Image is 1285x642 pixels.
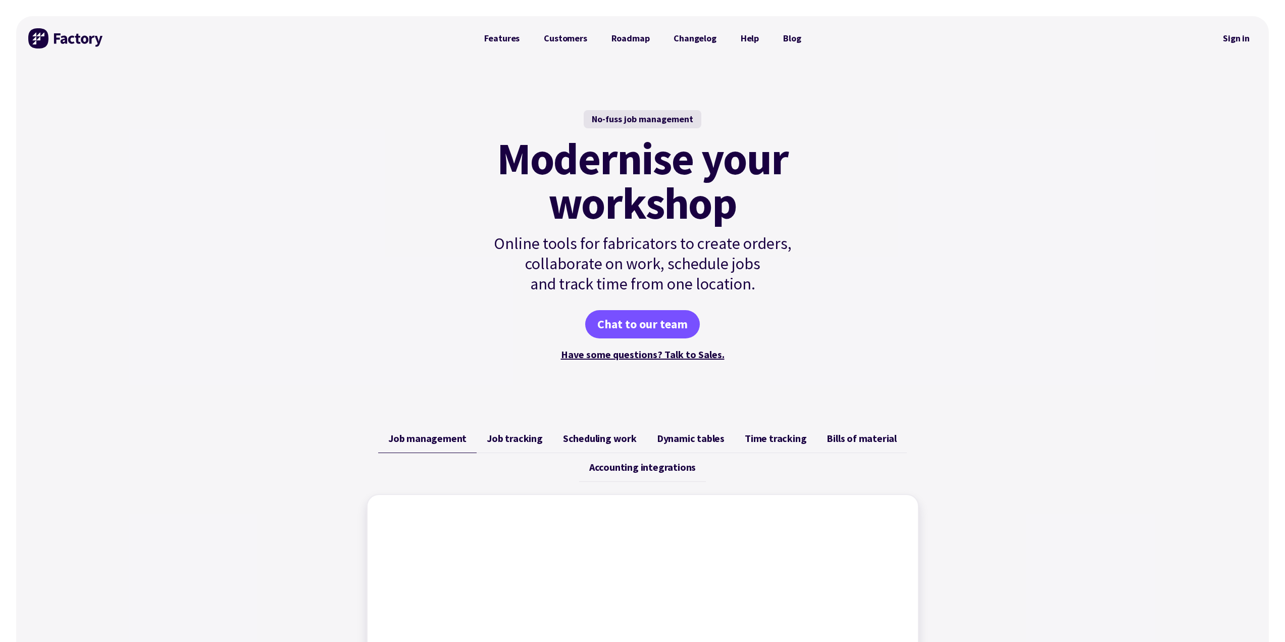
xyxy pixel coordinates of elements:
[745,432,806,445] span: Time tracking
[472,28,532,48] a: Features
[729,28,771,48] a: Help
[1235,594,1285,642] iframe: Chat Widget
[585,310,700,338] a: Chat to our team
[388,432,467,445] span: Job management
[827,432,897,445] span: Bills of material
[657,432,725,445] span: Dynamic tables
[563,432,637,445] span: Scheduling work
[532,28,599,48] a: Customers
[599,28,662,48] a: Roadmap
[1216,27,1257,50] a: Sign in
[472,28,813,48] nav: Primary Navigation
[589,461,696,473] span: Accounting integrations
[584,110,701,128] div: No-fuss job management
[561,348,725,361] a: Have some questions? Talk to Sales.
[497,136,788,225] mark: Modernise your workshop
[487,432,543,445] span: Job tracking
[661,28,728,48] a: Changelog
[472,233,813,294] p: Online tools for fabricators to create orders, collaborate on work, schedule jobs and track time ...
[1216,27,1257,50] nav: Secondary Navigation
[771,28,813,48] a: Blog
[28,28,104,48] img: Factory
